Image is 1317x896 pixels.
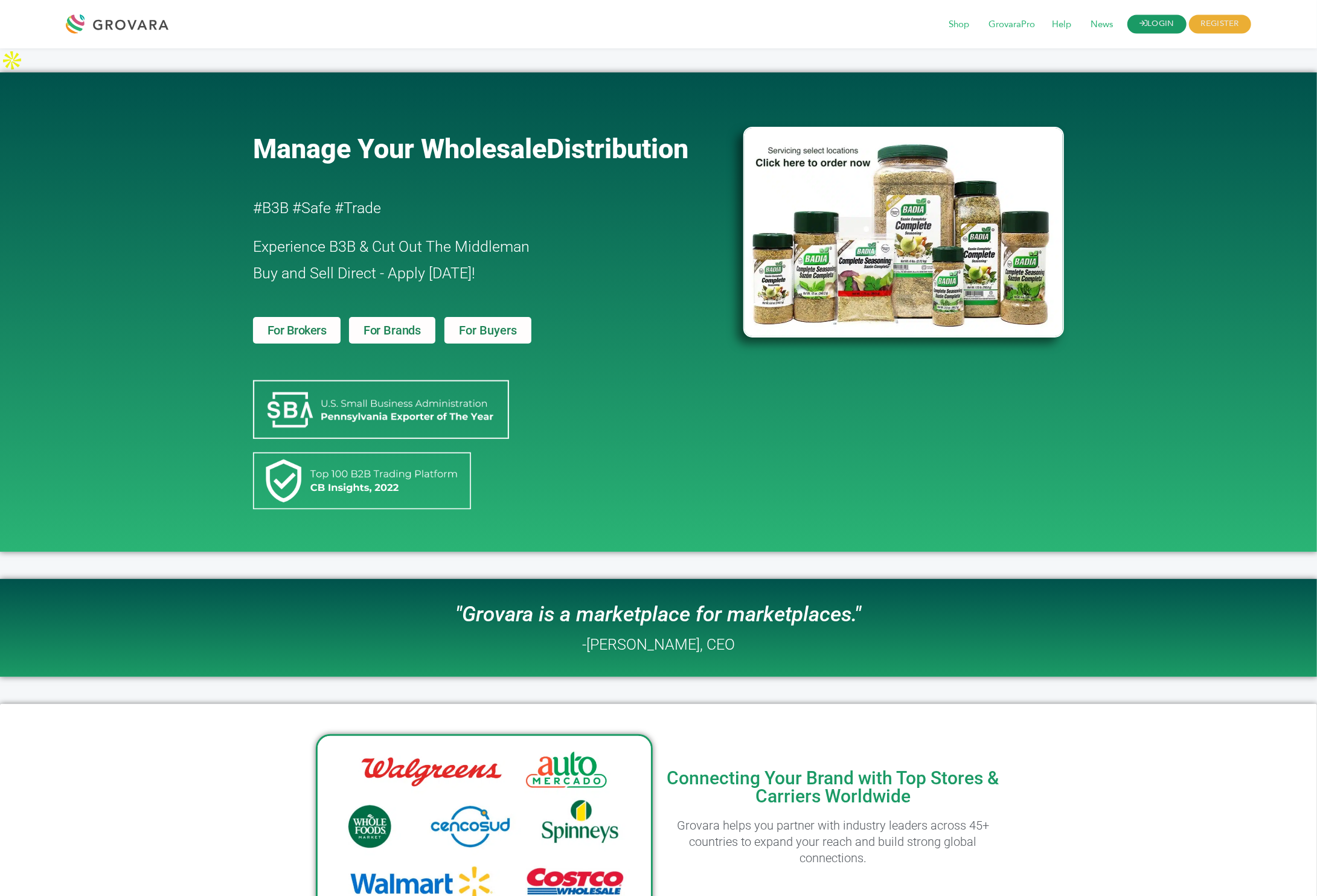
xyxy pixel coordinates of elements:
[940,18,978,31] a: Shop
[253,195,675,222] h2: #B3B #Safe #Trade
[253,133,724,165] a: Manage Your WholesaleDistribution
[940,13,978,36] span: Shop
[1127,15,1187,34] a: LOGIN
[253,133,546,165] span: Manage Your Wholesale
[444,317,531,344] a: For Buyers
[253,238,530,255] span: Experience B3B & Cut Out The Middleman
[665,818,1002,866] h2: Grovara helps you partner with industry leaders across 45+ countries to expand your reach and bui...
[665,769,1002,805] h2: Connecting Your Brand with Top Stores & Carriers Worldwide
[253,264,475,282] span: Buy and Sell Direct - Apply [DATE]!
[980,13,1043,36] span: GrovaraPro
[1043,13,1080,36] span: Help
[459,324,517,336] span: For Buyers
[253,317,341,344] a: For Brokers
[349,317,435,344] a: For Brands
[1082,18,1121,31] a: News
[455,602,861,627] i: "Grovara is a marketplace for marketplaces."
[268,324,327,336] span: For Brokers
[582,637,735,652] h2: -[PERSON_NAME], CEO
[1082,13,1121,36] span: News
[1043,18,1080,31] a: Help
[1189,15,1251,34] span: REGISTER
[546,133,688,165] span: Distribution
[980,18,1043,31] a: GrovaraPro
[364,324,421,336] span: For Brands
